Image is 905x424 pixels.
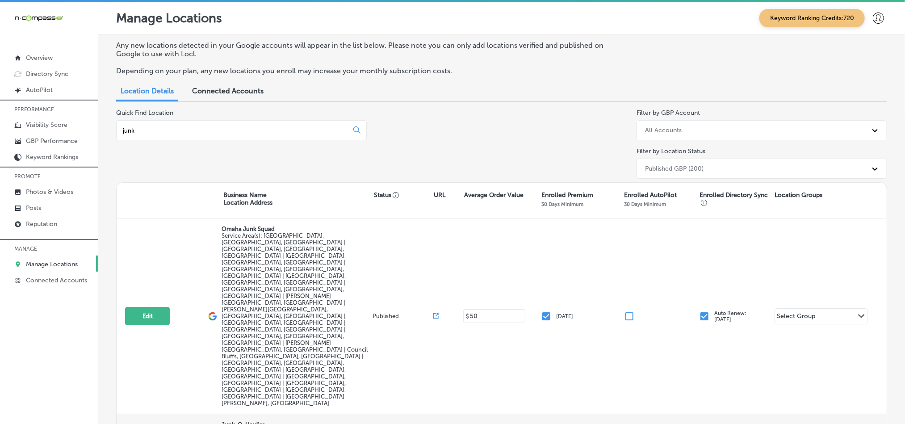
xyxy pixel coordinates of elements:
[192,87,264,95] span: Connected Accounts
[777,312,816,323] div: Select Group
[714,310,746,323] p: Auto Renew: [DATE]
[116,11,222,25] p: Manage Locations
[26,220,57,228] p: Reputation
[121,87,174,95] span: Location Details
[645,165,704,172] div: Published GBP (200)
[208,312,217,321] img: logo
[541,201,583,207] p: 30 Days Minimum
[556,313,573,319] p: [DATE]
[759,9,865,27] span: Keyword Ranking Credits: 720
[464,191,524,199] p: Average Order Value
[637,147,705,155] label: Filter by Location Status
[26,153,78,161] p: Keyword Rankings
[700,191,771,206] p: Enrolled Directory Sync
[624,201,666,207] p: 30 Days Minimum
[466,313,469,319] p: $
[222,232,368,407] span: Omaha, NE, USA | Wahoo, NE, USA | Gretna, NE, USA | Bellevue, NE, USA | La Vista, NE, USA | Papil...
[434,191,446,199] p: URL
[14,14,63,22] img: 660ab0bf-5cc7-4cb8-ba1c-48b5ae0f18e60NCTV_CLogo_TV_Black_-500x88.png
[125,307,170,325] button: Edit
[26,70,68,78] p: Directory Sync
[373,313,433,319] p: Published
[637,109,700,117] label: Filter by GBP Account
[26,121,67,129] p: Visibility Score
[116,67,617,75] p: Depending on your plan, any new locations you enroll may increase your monthly subscription costs.
[645,126,682,134] div: All Accounts
[26,277,87,284] p: Connected Accounts
[26,204,41,212] p: Posts
[26,54,53,62] p: Overview
[26,86,53,94] p: AutoPilot
[26,188,73,196] p: Photos & Videos
[624,191,677,199] p: Enrolled AutoPilot
[222,226,371,232] p: Omaha Junk Squad
[26,260,78,268] p: Manage Locations
[374,191,434,199] p: Status
[26,137,78,145] p: GBP Performance
[122,126,346,134] input: All Locations
[223,191,272,206] p: Business Name Location Address
[116,109,173,117] label: Quick Find Location
[541,191,593,199] p: Enrolled Premium
[775,191,823,199] p: Location Groups
[116,41,617,58] p: Any new locations detected in your Google accounts will appear in the list below. Please note you...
